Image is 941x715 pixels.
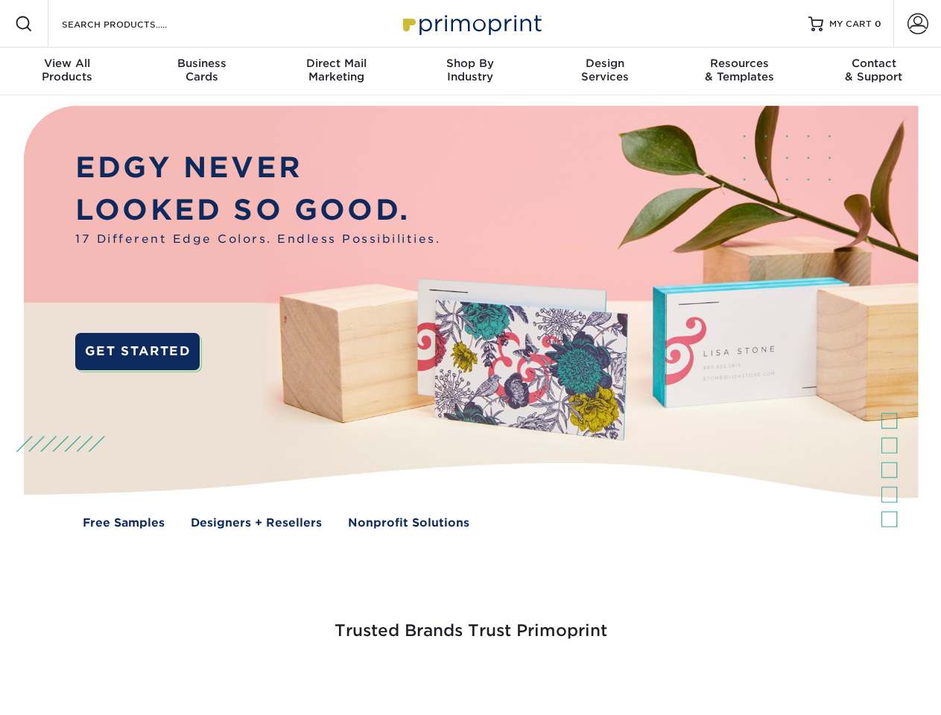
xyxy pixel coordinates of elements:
p: LOOKED SO GOOD. [75,189,440,232]
a: DesignServices [538,48,672,95]
input: SEARCH PRODUCTS..... [60,15,206,33]
h3: Trusted Brands Trust Primoprint [35,585,907,658]
span: MY CART [829,18,872,31]
div: & Templates [672,57,806,83]
img: Primoprint [396,7,545,39]
div: Cards [134,57,268,83]
div: Services [538,57,672,83]
span: Contact [807,57,941,70]
a: Designers + Resellers [191,515,322,532]
a: BusinessCards [134,48,268,95]
a: Shop ByIndustry [403,48,537,95]
span: Business [134,57,268,70]
a: Nonprofit Solutions [348,515,469,532]
a: Free Samples [83,515,165,532]
span: Resources [672,57,806,70]
a: Contact& Support [807,48,941,95]
span: 17 Different Edge Colors. Endless Possibilities. [75,231,440,248]
p: EDGY NEVER [75,147,440,189]
div: & Support [807,57,941,83]
a: GET STARTED [75,333,200,370]
div: Marketing [269,57,403,83]
a: Resources& Templates [672,48,806,95]
span: Design [538,57,672,70]
a: Direct MailMarketing [269,48,403,95]
span: 0 [875,19,881,29]
div: Industry [403,57,537,83]
span: Direct Mail [269,57,403,70]
span: Shop By [403,57,537,70]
